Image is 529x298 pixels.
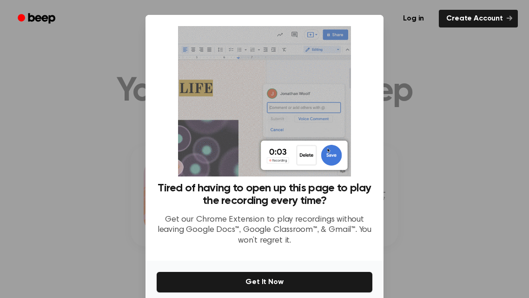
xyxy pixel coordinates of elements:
button: Get It Now [157,272,372,292]
a: Beep [11,10,64,28]
a: Create Account [439,10,518,27]
p: Get our Chrome Extension to play recordings without leaving Google Docs™, Google Classroom™, & Gm... [157,215,372,246]
img: Beep extension in action [178,26,350,176]
h3: Tired of having to open up this page to play the recording every time? [157,182,372,207]
a: Log in [394,8,433,29]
